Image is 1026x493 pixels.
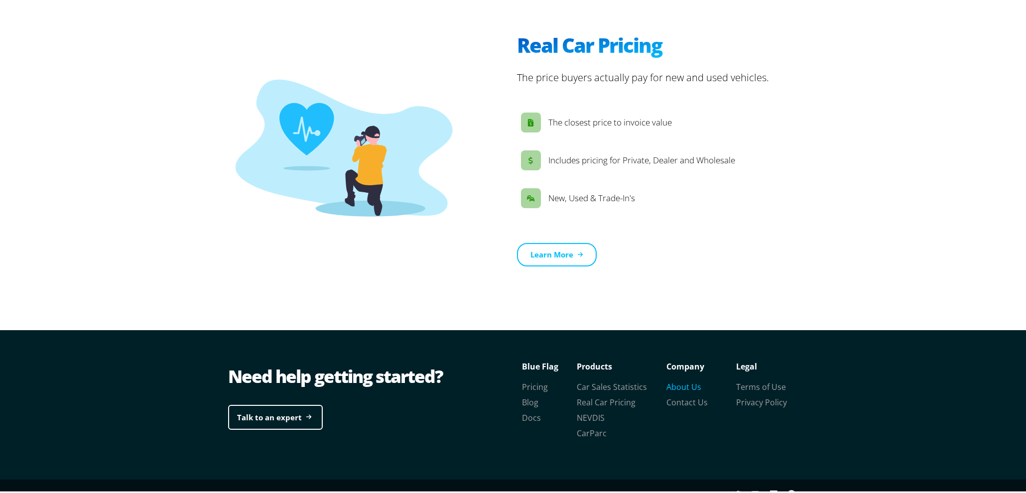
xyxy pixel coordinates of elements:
a: Privacy Policy [736,395,787,406]
div: Need help getting started? [228,362,517,387]
p: The price buyers actually pay for new and used vehicles. [517,68,769,83]
a: Contact Us [666,395,708,406]
a: Docs [522,410,541,421]
p: The closest price to invoice value [548,114,672,127]
p: Legal [736,357,806,372]
a: Real Car Pricing [577,395,636,406]
p: Blue Flag [522,357,577,372]
a: Talk to an expert [228,403,323,428]
a: Terms of Use [736,379,786,390]
p: New, Used & Trade-In's [548,189,635,203]
p: Includes pricing for Private, Dealer and Wholesale [548,151,735,165]
a: Blog [522,395,538,406]
p: Company [666,357,736,372]
a: NEVDIS [577,410,605,421]
h2: Real Car Pricing [517,33,769,58]
a: CarParc [577,426,607,437]
a: About Us [666,379,701,390]
a: Learn More [517,241,597,264]
p: Products [577,357,666,372]
a: Car Sales Statistics [577,379,647,390]
a: Pricing [522,379,548,390]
